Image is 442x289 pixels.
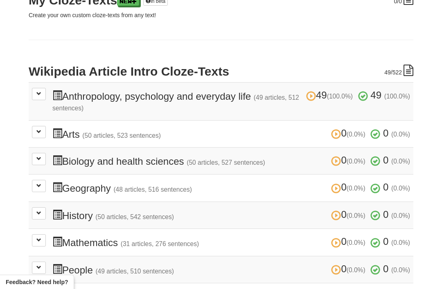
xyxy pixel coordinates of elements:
span: 0 [383,236,388,247]
small: (31 articles, 276 sentences) [121,240,199,247]
small: (0.0%) [347,185,365,192]
h2: Wikipedia Article Intro Cloze-Texts [29,65,413,78]
small: (0.0%) [347,212,365,219]
h3: Anthropology, psychology and everyday life [52,90,410,113]
small: (0.0%) [347,239,365,246]
span: 49 [306,90,356,101]
h3: Arts [52,128,410,140]
small: (100.0%) [384,93,410,100]
span: 0 [383,263,388,274]
p: Create your own custom cloze-texts from any text! [29,11,413,19]
small: (50 articles, 527 sentences) [187,159,265,166]
small: (0.0%) [391,185,410,192]
h3: Geography [52,182,410,194]
span: 0 [383,128,388,139]
span: 0 [383,155,388,166]
small: (49 articles, 512 sentences) [52,94,299,112]
small: (0.0%) [391,267,410,273]
span: 0 [331,181,368,193]
span: 0 [331,209,368,220]
small: (0.0%) [347,267,365,273]
small: (0.0%) [347,158,365,165]
h3: Biology and health sciences [52,155,410,167]
span: 0 [331,263,368,274]
span: 0 [383,209,388,220]
small: (0.0%) [391,158,410,165]
small: (0.0%) [391,131,410,138]
span: Open feedback widget [6,278,68,286]
small: (50 articles, 542 sentences) [95,213,174,220]
h3: History [52,209,410,221]
small: (50 articles, 523 sentences) [82,132,161,139]
h3: People [52,264,410,276]
small: (48 articles, 516 sentences) [113,186,192,193]
span: 0 [331,236,368,247]
small: (100.0%) [327,93,353,100]
small: (0.0%) [347,131,365,138]
small: (0.0%) [391,212,410,219]
h3: Mathematics [52,236,410,248]
div: /522 [384,65,413,76]
span: 0 [331,155,368,166]
span: 0 [383,181,388,193]
span: 49 [370,90,381,101]
small: (0.0%) [391,239,410,246]
small: (49 articles, 510 sentences) [95,268,174,275]
span: 49 [384,69,391,76]
span: 0 [331,128,368,139]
